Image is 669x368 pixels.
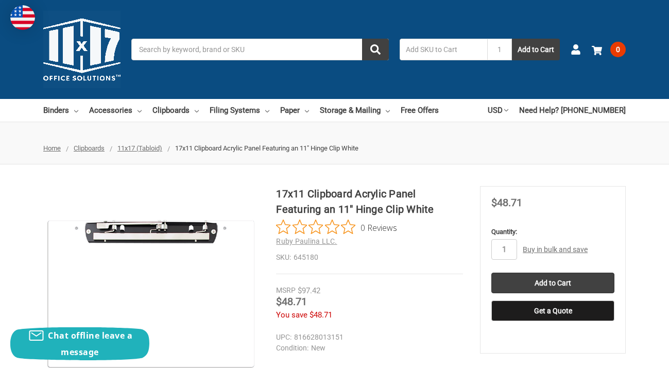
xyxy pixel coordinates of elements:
dd: 645180 [276,252,463,263]
img: 11x17.com [43,11,121,88]
dt: Condition: [276,343,308,354]
button: Get a Quote [491,300,614,321]
button: Chat offline leave a message [10,327,149,360]
a: Free Offers [401,99,439,122]
a: 11x17 (Tabloid) [117,144,162,152]
span: $97.42 [298,286,320,295]
dt: UPC: [276,332,291,343]
button: Add to Cart [512,39,560,60]
a: Storage & Mailing [320,99,390,122]
span: You save [276,310,307,320]
input: Add to Cart [491,273,614,293]
a: Need Help? [PHONE_NUMBER] [519,99,626,122]
a: Paper [280,99,309,122]
a: Home [43,144,61,152]
button: Rated 0 out of 5 stars from 0 reviews. Jump to reviews. [276,220,397,235]
a: Binders [43,99,78,122]
span: 0 [610,42,626,57]
a: Accessories [89,99,142,122]
a: USD [488,99,508,122]
span: $48.71 [310,310,332,320]
span: $48.71 [491,196,522,209]
a: Ruby Paulina LLC. [276,237,337,245]
a: Clipboards [74,144,105,152]
div: MSRP [276,285,296,296]
a: Filing Systems [210,99,269,122]
dd: 816628013151 [276,332,458,343]
iframe: Google Customer Reviews [584,340,669,368]
span: $48.71 [276,295,307,308]
input: Add SKU to Cart [400,39,487,60]
label: Quantity: [491,227,614,237]
dd: New [276,343,458,354]
dt: SKU: [276,252,291,263]
h1: 17x11 Clipboard Acrylic Panel Featuring an 11" Hinge Clip White [276,186,463,217]
a: 0 [592,36,626,63]
input: Search by keyword, brand or SKU [131,39,389,60]
span: Chat offline leave a message [48,330,132,358]
img: duty and tax information for United States [10,5,35,30]
span: 0 Reviews [361,220,397,235]
a: Clipboards [152,99,199,122]
a: Buy in bulk and save [523,245,588,254]
span: 17x11 Clipboard Acrylic Panel Featuring an 11" Hinge Clip White [175,144,358,152]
